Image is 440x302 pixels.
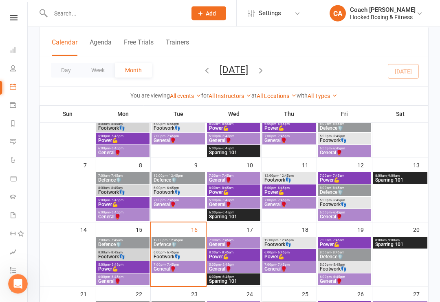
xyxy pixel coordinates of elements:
span: Power💪 [264,255,314,260]
span: 6:00pm [98,275,148,279]
span: 5:00pm [209,263,259,267]
span: - 5:45pm [110,199,123,202]
span: Add [206,10,216,17]
span: - 5:45pm [110,263,123,267]
span: - 6:45pm [221,211,234,215]
span: General🥊 [153,267,203,272]
span: 7:00am [209,174,259,178]
span: Power💪 [319,242,370,247]
span: General🥊 [209,202,259,207]
span: - 8:45am [110,251,123,255]
span: - 12:45pm [167,174,183,178]
span: Sparring 101 [375,178,426,183]
button: Add [191,7,226,20]
strong: at [251,92,257,99]
span: - 8:45am [110,122,123,126]
th: Tue [151,105,206,122]
span: - 6:45pm [165,187,179,190]
a: Dashboard [10,42,28,60]
span: 6:00pm [209,275,259,279]
span: General🥊 [264,138,314,143]
span: - 12:45pm [278,239,294,242]
span: Footwork👣 [98,190,148,195]
span: 7:00am [209,239,259,242]
span: from Clubworx [80,60,119,67]
span: - 7:45pm [165,263,179,267]
a: Payments [10,97,28,115]
span: 5:00pm [319,263,370,267]
span: 6:00pm [153,122,203,126]
input: Search... [48,8,181,19]
div: 20 [413,223,428,236]
button: Send a message… [140,236,153,249]
span: 7:00pm [264,199,314,202]
strong: You are viewing [130,92,170,99]
span: 6:00pm [264,187,314,190]
span: Defence🛡️ [319,126,370,131]
a: All Instructors [209,93,251,99]
span: Footwork👣 [153,190,203,195]
div: 14 [80,223,95,236]
span: - 12:45pm [278,174,294,178]
span: - 7:45pm [276,263,290,267]
span: 7:00am [319,239,370,242]
span: - 6:45pm [221,275,234,279]
a: All Types [308,93,337,99]
th: Fri [317,105,372,122]
span: - 6:45pm [276,122,290,126]
span: 6:00pm [319,211,370,215]
iframe: Intercom live chat [8,274,28,294]
span: - 9:00am [387,239,400,242]
textarea: Message… [7,222,156,236]
span: - 7:45am [110,174,123,178]
span: 12:00pm [264,239,314,242]
span: Defence🛡️ [319,255,370,260]
button: Day [51,63,81,78]
span: General🥊 [209,178,259,183]
span: 6:00pm [209,211,259,215]
span: 12:00pm [153,239,203,242]
span: General🥊 [153,138,203,143]
th: Thu [262,105,317,122]
span: 5:00pm [98,199,148,202]
span: General🥊 [209,267,259,272]
div: 27 [413,287,428,301]
span: Power💪 [264,126,314,131]
span: [PERSON_NAME] [36,60,80,67]
span: Power💪 [264,190,314,195]
span: - 5:45pm [332,199,345,202]
button: Free Trials [124,38,154,56]
a: Product Sales [10,170,28,189]
div: 16 [191,223,206,236]
div: Emily says… [7,47,156,131]
div: 21 [80,287,95,301]
button: Start recording [52,240,58,246]
span: - 6:45pm [110,211,123,215]
span: 7:00pm [153,199,203,202]
span: 7:00pm [264,135,314,138]
span: - 6:45pm [332,275,345,279]
div: 7 [84,158,95,172]
span: General🥊 [153,202,203,207]
a: People [10,60,28,78]
span: - 6:45pm [332,211,345,215]
a: All Locations [257,93,297,99]
span: - 7:45am [331,174,344,178]
span: Footwork👣 [319,267,370,272]
div: 10 [246,158,261,172]
span: - 8:45am [331,122,344,126]
span: Power💪 [319,178,370,183]
span: 8:00am [98,251,148,255]
span: 6:00pm [153,187,203,190]
span: General🥊 [98,215,148,220]
span: - 8:45am [220,187,233,190]
span: - 6:45pm [221,147,234,151]
span: Sparring 101 [375,242,426,247]
span: - 8:45am [110,187,123,190]
span: General🥊 [209,242,259,247]
p: Active 6h ago [40,10,76,18]
span: Footwork👣 [264,242,314,247]
span: - 8:45am [220,122,233,126]
span: Footwork👣 [319,138,370,143]
span: - 7:45am [331,239,344,242]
